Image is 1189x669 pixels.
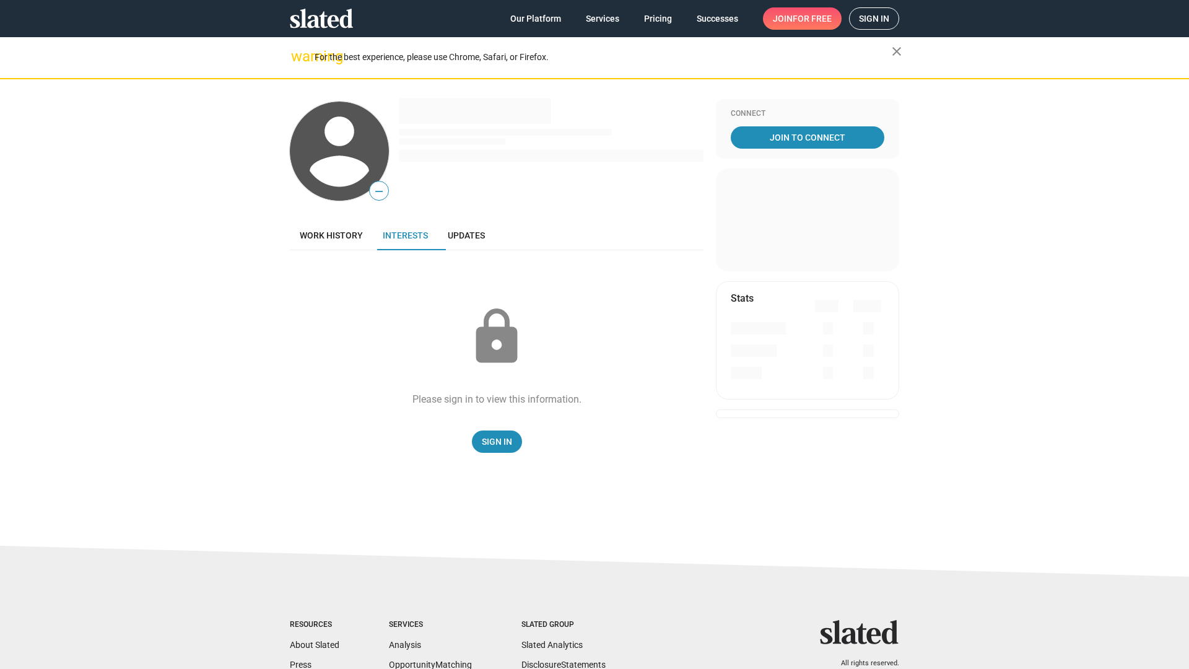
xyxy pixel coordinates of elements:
[370,183,388,199] span: —
[448,230,485,240] span: Updates
[500,7,571,30] a: Our Platform
[731,109,884,119] div: Connect
[793,7,832,30] span: for free
[773,7,832,30] span: Join
[510,7,561,30] span: Our Platform
[731,126,884,149] a: Join To Connect
[733,126,882,149] span: Join To Connect
[687,7,748,30] a: Successes
[889,44,904,59] mat-icon: close
[290,620,339,630] div: Resources
[644,7,672,30] span: Pricing
[389,640,421,650] a: Analysis
[859,8,889,29] span: Sign in
[849,7,899,30] a: Sign in
[731,292,754,305] mat-card-title: Stats
[521,640,583,650] a: Slated Analytics
[586,7,619,30] span: Services
[472,431,522,453] a: Sign In
[521,620,606,630] div: Slated Group
[315,49,892,66] div: For the best experience, please use Chrome, Safari, or Firefox.
[763,7,842,30] a: Joinfor free
[373,221,438,250] a: Interests
[697,7,738,30] span: Successes
[634,7,682,30] a: Pricing
[290,221,373,250] a: Work history
[291,49,306,64] mat-icon: warning
[389,620,472,630] div: Services
[412,393,581,406] div: Please sign in to view this information.
[300,230,363,240] span: Work history
[438,221,495,250] a: Updates
[383,230,428,240] span: Interests
[482,431,512,453] span: Sign In
[466,306,528,368] mat-icon: lock
[290,640,339,650] a: About Slated
[576,7,629,30] a: Services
